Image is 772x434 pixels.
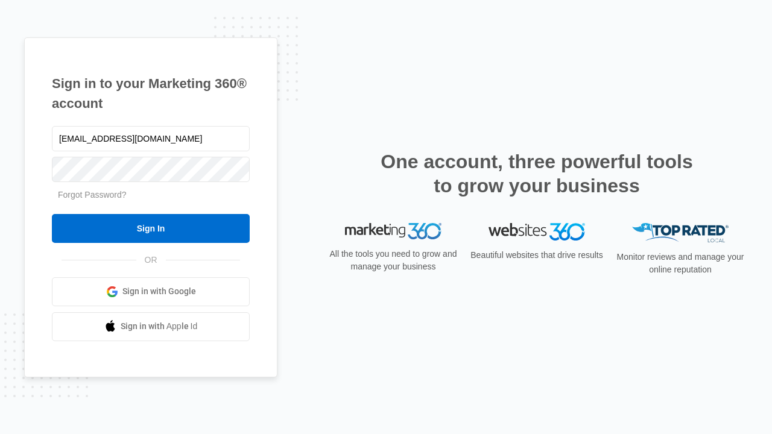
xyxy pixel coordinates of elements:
[489,223,585,241] img: Websites 360
[52,277,250,306] a: Sign in with Google
[326,248,461,273] p: All the tools you need to grow and manage your business
[52,74,250,113] h1: Sign in to your Marketing 360® account
[469,249,604,262] p: Beautiful websites that drive results
[121,320,198,333] span: Sign in with Apple Id
[52,312,250,341] a: Sign in with Apple Id
[52,126,250,151] input: Email
[136,254,166,266] span: OR
[613,251,748,276] p: Monitor reviews and manage your online reputation
[345,223,441,240] img: Marketing 360
[632,223,729,243] img: Top Rated Local
[377,149,697,198] h2: One account, three powerful tools to grow your business
[52,214,250,243] input: Sign In
[58,190,127,200] a: Forgot Password?
[122,285,196,298] span: Sign in with Google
